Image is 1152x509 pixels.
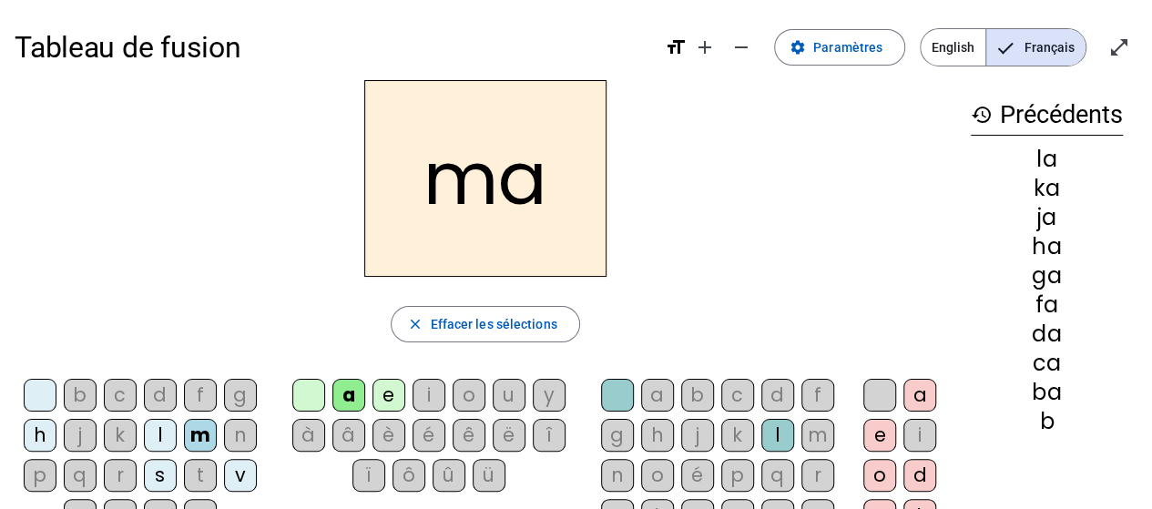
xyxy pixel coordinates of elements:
[903,459,936,492] div: d
[601,419,634,452] div: g
[413,419,445,452] div: é
[730,36,752,58] mat-icon: remove
[493,419,525,452] div: ë
[533,419,566,452] div: î
[774,29,905,66] button: Paramètres
[364,80,607,277] h2: ma
[790,39,806,56] mat-icon: settings
[24,459,56,492] div: p
[473,459,505,492] div: ü
[413,379,445,412] div: i
[681,379,714,412] div: b
[453,379,485,412] div: o
[721,419,754,452] div: k
[641,459,674,492] div: o
[971,207,1123,229] div: ja
[721,459,754,492] div: p
[721,379,754,412] div: c
[391,306,579,342] button: Effacer les sélections
[144,419,177,452] div: l
[761,379,794,412] div: d
[641,379,674,412] div: a
[971,178,1123,199] div: ka
[761,419,794,452] div: l
[694,36,716,58] mat-icon: add
[104,459,137,492] div: r
[641,419,674,452] div: h
[64,419,97,452] div: j
[681,419,714,452] div: j
[813,36,882,58] span: Paramètres
[184,419,217,452] div: m
[920,28,1086,66] mat-button-toggle-group: Language selection
[292,419,325,452] div: à
[15,18,650,76] h1: Tableau de fusion
[801,459,834,492] div: r
[971,95,1123,136] h3: Précédents
[971,382,1123,403] div: ba
[430,313,556,335] span: Effacer les sélections
[903,419,936,452] div: i
[64,379,97,412] div: b
[971,323,1123,345] div: da
[144,379,177,412] div: d
[332,379,365,412] div: a
[903,379,936,412] div: a
[971,148,1123,170] div: la
[453,419,485,452] div: ê
[1101,29,1137,66] button: Entrer en plein écran
[986,29,1086,66] span: Français
[533,379,566,412] div: y
[761,459,794,492] div: q
[687,29,723,66] button: Augmenter la taille de la police
[801,419,834,452] div: m
[24,419,56,452] div: h
[184,379,217,412] div: f
[392,459,425,492] div: ô
[104,419,137,452] div: k
[1108,36,1130,58] mat-icon: open_in_full
[104,379,137,412] div: c
[971,411,1123,433] div: b
[971,104,993,126] mat-icon: history
[224,459,257,492] div: v
[332,419,365,452] div: â
[971,352,1123,374] div: ca
[224,419,257,452] div: n
[433,459,465,492] div: û
[352,459,385,492] div: ï
[224,379,257,412] div: g
[144,459,177,492] div: s
[665,36,687,58] mat-icon: format_size
[971,294,1123,316] div: fa
[601,459,634,492] div: n
[406,316,423,332] mat-icon: close
[971,265,1123,287] div: ga
[921,29,985,66] span: English
[801,379,834,412] div: f
[493,379,525,412] div: u
[372,419,405,452] div: è
[184,459,217,492] div: t
[863,419,896,452] div: e
[681,459,714,492] div: é
[971,236,1123,258] div: ha
[372,379,405,412] div: e
[64,459,97,492] div: q
[723,29,760,66] button: Diminuer la taille de la police
[863,459,896,492] div: o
